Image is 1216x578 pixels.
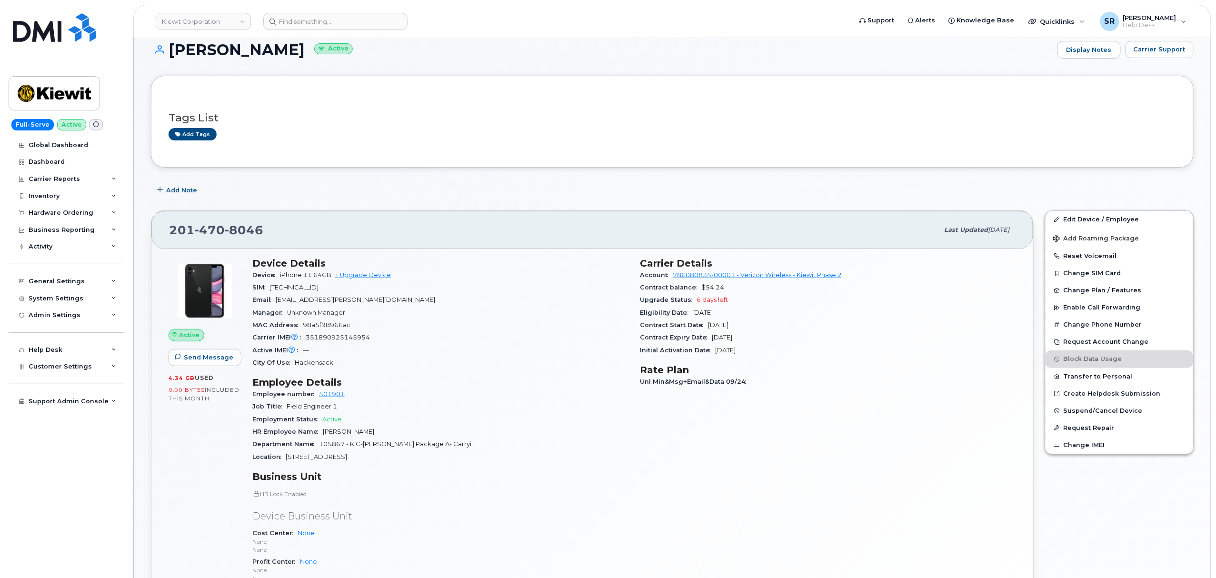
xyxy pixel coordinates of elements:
span: Contract Start Date [640,321,708,329]
span: Carrier Support [1134,45,1186,54]
button: Change IMEI [1046,437,1193,454]
span: Initial Activation Date [640,347,715,354]
span: Knowledge Base [957,16,1015,25]
span: Enable Call Forwarding [1064,304,1141,311]
span: SR [1105,16,1115,27]
span: [PERSON_NAME] [1123,14,1176,21]
span: [DATE] [708,321,728,329]
small: Active [314,43,353,54]
a: None [300,558,317,565]
span: Help Desk [1123,21,1176,29]
h3: Carrier Details [640,258,1016,269]
span: Alerts [916,16,936,25]
button: Change Phone Number [1046,316,1193,333]
span: [TECHNICAL_ID] [269,284,319,291]
span: Add Roaming Package [1053,235,1139,244]
button: Transfer to Personal [1046,368,1193,385]
span: 8046 [225,223,263,237]
button: Request Account Change [1046,333,1193,350]
a: Add tags [169,128,217,140]
a: 786080835-00001 - Verizon Wireless - Kiewit Phase 2 [673,271,842,279]
span: $54.24 [701,284,724,291]
span: Contract balance [640,284,701,291]
button: Send Message [169,349,241,366]
span: Eligibility Date [640,309,692,316]
p: None [252,546,628,554]
div: Sebastian Reissig [1094,12,1193,31]
a: Support [853,11,901,30]
button: Enable Call Forwarding [1046,299,1193,316]
a: Display Notes [1057,41,1121,59]
span: Hackensack [295,359,333,366]
p: None [252,566,628,574]
span: Send Message [184,353,233,362]
button: Change SIM Card [1046,265,1193,282]
span: [DATE] [712,334,732,341]
span: Employment Status [252,416,322,423]
span: 6 days left [697,296,728,303]
span: Field Engineer 1 [287,403,337,410]
span: City Of Use [252,359,295,366]
img: iPhone_11.jpg [176,262,233,319]
span: Change Plan / Features [1064,287,1142,294]
span: Department Name [252,440,319,448]
span: — [303,347,309,354]
a: Kiewit Corporation [156,13,251,30]
span: Unknown Manager [287,309,345,316]
span: Add Note [166,186,197,195]
button: Reset Voicemail [1046,248,1193,265]
span: 351890925145954 [306,334,370,341]
span: Manager [252,309,287,316]
span: Last updated [945,226,988,233]
span: 470 [195,223,225,237]
a: + Upgrade Device [335,271,391,279]
span: [DATE] [988,226,1010,233]
a: Knowledge Base [942,11,1021,30]
span: Cost Center [252,529,298,537]
iframe: Messenger Launcher [1175,537,1209,571]
span: 0.00 Bytes [169,387,205,393]
span: MAC Address [252,321,303,329]
span: 4.34 GB [169,375,195,381]
span: 98a5f98966ac [303,321,350,329]
h3: Employee Details [252,377,628,388]
p: HR Lock Enabled [252,490,628,498]
a: Create Helpdesk Submission [1046,385,1193,402]
span: Job Title [252,403,287,410]
span: Contract Expiry Date [640,334,712,341]
a: 501901 [319,390,345,398]
a: Alerts [901,11,942,30]
button: Suspend/Cancel Device [1046,402,1193,419]
span: included this month [169,386,239,402]
button: Add Roaming Package [1046,228,1193,248]
span: Employee number [252,390,319,398]
span: Location [252,453,286,460]
span: Account [640,271,673,279]
h3: Device Details [252,258,628,269]
p: Device Business Unit [252,509,628,523]
span: [PERSON_NAME] [323,428,374,435]
span: Unl Min&Msg+Email&Data 09/24 [640,378,751,385]
button: Carrier Support [1126,41,1194,58]
span: Suspend/Cancel Device [1064,407,1143,414]
span: Upgrade Status [640,296,697,303]
span: SIM [252,284,269,291]
p: None [252,538,628,546]
span: Active [179,330,200,339]
span: HR Employee Name [252,428,323,435]
span: Quicklinks [1040,18,1075,25]
h3: Rate Plan [640,364,1016,376]
a: None [298,529,315,537]
span: Carrier IMEI [252,334,306,341]
span: Email [252,296,276,303]
span: Active IMEI [252,347,303,354]
span: 105867 - KIC-[PERSON_NAME] Package A- Carryi [319,440,471,448]
span: [DATE] [692,309,713,316]
span: iPhone 11 64GB [280,271,331,279]
button: Change Plan / Features [1046,282,1193,299]
input: Find something... [263,13,408,30]
span: [STREET_ADDRESS] [286,453,347,460]
h1: [PERSON_NAME] [151,41,1053,58]
span: [DATE] [715,347,736,354]
span: [EMAIL_ADDRESS][PERSON_NAME][DOMAIN_NAME] [276,296,435,303]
